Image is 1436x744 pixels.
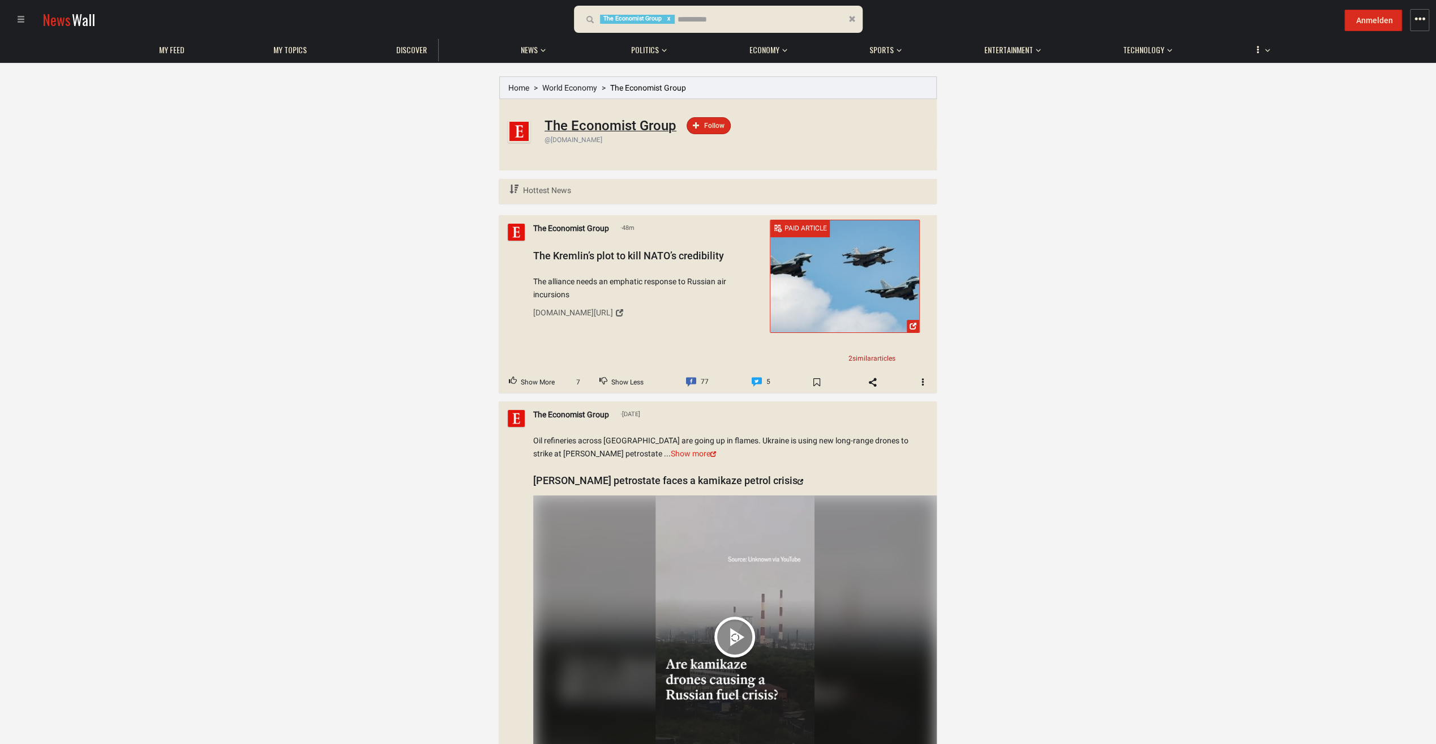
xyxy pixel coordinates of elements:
span: 5 [766,375,770,390]
a: The Economist Group [533,222,609,234]
img: Profile picture of The Economist Group [508,120,530,143]
a: Hottest News [508,179,573,202]
span: 48m [620,224,635,234]
span: Show More [521,375,555,390]
span: Share [856,373,889,391]
button: Entertainment [978,34,1040,61]
a: Comment [676,372,718,394]
a: The Economist Group [545,124,676,132]
a: 2similararticles [844,353,900,365]
span: Follow [704,122,725,130]
button: Anmelden [1344,10,1402,31]
span: [DATE] [620,410,640,420]
button: Technology [1117,34,1172,61]
button: Downvote [590,372,653,394]
span: Technology [1123,45,1164,55]
span: Politics [631,45,659,55]
a: Economy [744,39,785,61]
span: Bookmark [800,373,833,391]
span: My Feed [159,45,185,55]
a: Comment [742,372,780,394]
span: Wall [72,9,95,30]
a: Politics [625,39,665,61]
span: Show Less [611,375,644,390]
span: My topics [273,45,307,55]
img: paywall-icon [773,224,782,232]
span: Sports [869,45,894,55]
div: [DOMAIN_NAME][URL] [533,306,613,319]
span: Economy [749,45,779,55]
button: Sports [864,34,902,61]
a: Show more [671,449,716,458]
div: Oil refineries across [GEOGRAPHIC_DATA] are going up in flames. Ukraine is using new long-range d... [533,435,928,489]
img: Profile picture of The Economist Group [508,410,525,427]
a: The Economist Group [533,408,609,421]
span: The Economist Group [610,83,686,92]
button: News [515,34,549,61]
span: similar [852,354,873,362]
span: 77 [701,375,709,390]
span: Hottest News [523,186,571,195]
a: World Economy [542,83,597,92]
span: 7 [568,377,588,388]
button: Economy [744,34,787,61]
span: Entertainment [984,45,1032,55]
a: Home [508,83,529,92]
a: Technology [1117,39,1170,61]
a: News [515,39,543,61]
span: News [521,45,538,55]
span: News [42,9,71,30]
span: Discover [396,45,427,55]
img: The Kremlin’s plot to kill NATO’s credibility [770,221,919,332]
a: NewsWall [42,9,95,30]
a: [DOMAIN_NAME][URL] [533,303,762,323]
button: Upvote [499,372,564,394]
h1: The Economist Group [545,118,676,134]
span: Anmelden [1356,16,1393,25]
span: The Kremlin’s plot to kill NATO’s credibility [533,250,724,262]
span: The alliance needs an emphatic response to Russian air incursions [533,275,762,301]
a: Entertainment [978,39,1038,61]
span: 2 articles [848,354,895,362]
div: @[DOMAIN_NAME] [545,135,928,145]
a: [PERSON_NAME] petrostate faces a kamikaze petrol crisis [533,474,803,486]
a: The Kremlin’s plot to kill NATO’s credibilitypaywall-iconPaid article [770,220,920,333]
img: Profile picture of The Economist Group [508,224,525,241]
a: Sports [864,39,899,61]
span: Paid article [785,225,827,233]
button: Politics [625,34,667,61]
